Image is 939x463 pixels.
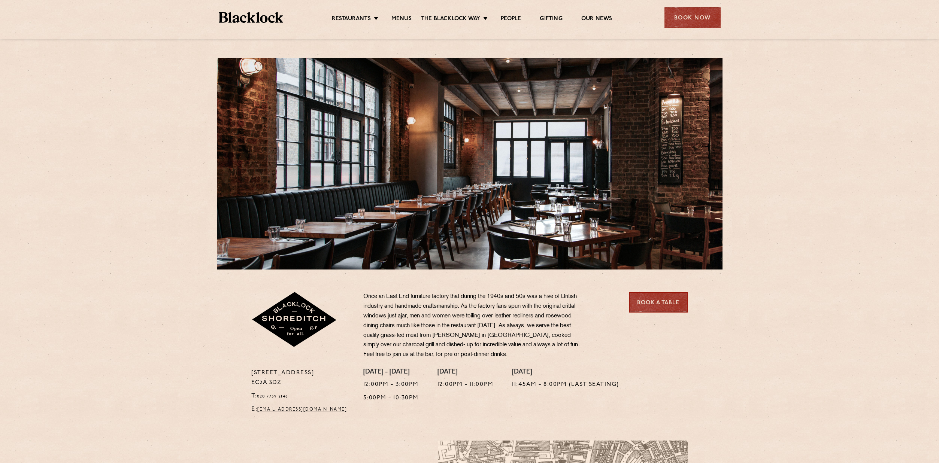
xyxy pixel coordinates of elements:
[391,15,412,24] a: Menus
[540,15,562,24] a: Gifting
[664,7,721,28] div: Book Now
[251,392,352,401] p: T:
[257,394,288,399] a: 020 7739 2148
[581,15,612,24] a: Our News
[363,393,419,403] p: 5:00pm - 10:30pm
[332,15,371,24] a: Restaurants
[421,15,480,24] a: The Blacklock Way
[501,15,521,24] a: People
[251,368,352,388] p: [STREET_ADDRESS] EC2A 3DZ
[257,407,347,412] a: [EMAIL_ADDRESS][DOMAIN_NAME]
[251,405,352,414] p: E:
[629,292,688,313] a: Book a Table
[363,368,419,377] h4: [DATE] - [DATE]
[363,380,419,390] p: 12:00pm - 3:00pm
[437,380,494,390] p: 12:00pm - 11:00pm
[512,368,619,377] h4: [DATE]
[363,292,584,360] p: Once an East End furniture factory that during the 1940s and 50s was a hive of British industry a...
[219,12,284,23] img: BL_Textured_Logo-footer-cropped.svg
[251,292,338,348] img: Shoreditch-stamp-v2-default.svg
[512,380,619,390] p: 11:45am - 8:00pm (Last seating)
[437,368,494,377] h4: [DATE]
